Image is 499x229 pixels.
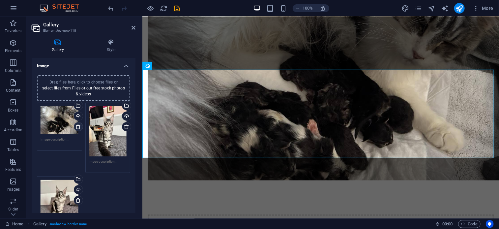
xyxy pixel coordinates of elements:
[5,167,21,172] p: Features
[5,28,21,34] p: Favorites
[473,5,493,12] span: More
[293,4,316,12] button: 100%
[43,22,135,28] h2: Gallery
[442,220,453,228] span: 00 00
[486,220,494,228] button: Usercentrics
[5,48,22,53] p: Elements
[447,221,448,226] span: :
[401,4,409,12] button: design
[6,88,20,93] p: Content
[401,5,409,12] i: Design (Ctrl+Alt+Y)
[33,220,47,228] span: Click to select. Double-click to edit
[4,127,22,133] p: Accordion
[89,106,127,156] div: viber_image_2025-09-27_15-45-02-751-FViPGE9nCHrshor2PCQRmw.jpg
[435,220,453,228] h6: Session time
[8,207,18,212] p: Slider
[454,3,465,14] button: publish
[38,4,87,12] img: Editor Logo
[415,5,422,12] i: Pages (Ctrl+Alt+S)
[441,4,449,12] button: text_generator
[428,5,435,12] i: Navigator
[415,4,423,12] button: pages
[5,68,21,73] p: Columns
[32,39,87,53] h4: Gallery
[455,5,463,12] i: Publish
[461,220,478,228] span: Code
[173,4,181,12] button: save
[42,80,125,96] span: Drag files here, click to choose files or
[160,5,168,12] i: Reload page
[49,220,87,228] span: . noshadow .border-none
[33,220,87,228] nav: breadcrumb
[87,39,135,53] h4: Style
[147,4,155,12] button: Click here to leave preview mode and continue editing
[428,4,436,12] button: navigator
[43,28,122,34] h3: Element #ed-new-118
[41,106,78,135] div: viber_image_2025-10-01_16-31-45-231-IkT30Wzu2OaPTlRARxktLg.jpg
[42,86,125,96] a: select files from Files or our free stock photos & videos
[320,5,326,11] i: On resize automatically adjust zoom level to fit chosen device.
[5,220,23,228] a: Click to cancel selection. Double-click to open Pages
[303,4,313,12] h6: 100%
[32,58,135,70] h4: Image
[441,5,449,12] i: AI Writer
[160,4,168,12] button: reload
[173,5,181,12] i: Save (Ctrl+S)
[7,147,19,152] p: Tables
[8,108,19,113] p: Boxes
[470,3,496,14] button: More
[107,4,115,12] button: undo
[458,220,481,228] button: Code
[7,187,20,192] p: Images
[107,5,115,12] i: Undo: Change gallery images (Ctrl+Z)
